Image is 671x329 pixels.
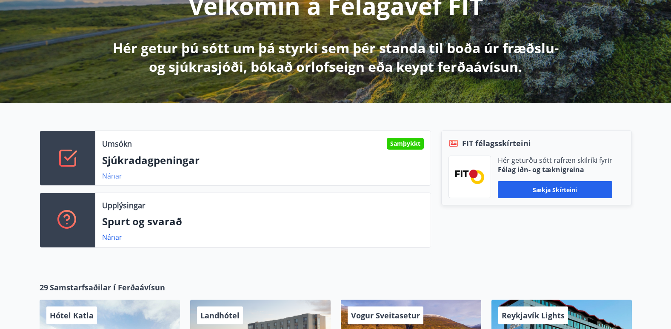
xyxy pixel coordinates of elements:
p: Hér geturðu sótt rafræn skilríki fyrir [498,156,612,165]
p: Spurt og svarað [102,214,424,229]
div: Samþykkt [387,138,424,150]
span: 29 [40,282,48,293]
p: Hér getur þú sótt um þá styrki sem þér standa til boða úr fræðslu- og sjúkrasjóði, bókað orlofsei... [111,39,560,76]
a: Nánar [102,171,122,181]
span: Samstarfsaðilar í Ferðaávísun [50,282,165,293]
p: Sjúkradagpeningar [102,153,424,167]
p: Umsókn [102,138,132,149]
span: Hótel Katla [50,310,94,320]
button: Sækja skírteini [498,181,612,198]
p: Upplýsingar [102,200,145,211]
p: Félag iðn- og tæknigreina [498,165,612,174]
img: FPQVkF9lTnNbbaRSFyT17YYeljoOGk5m51IhT0bO.png [455,170,484,184]
span: Vogur Sveitasetur [351,310,420,320]
span: Reykjavík Lights [502,310,565,320]
span: Landhótel [200,310,240,320]
span: FIT félagsskírteini [462,138,531,149]
a: Nánar [102,233,122,242]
